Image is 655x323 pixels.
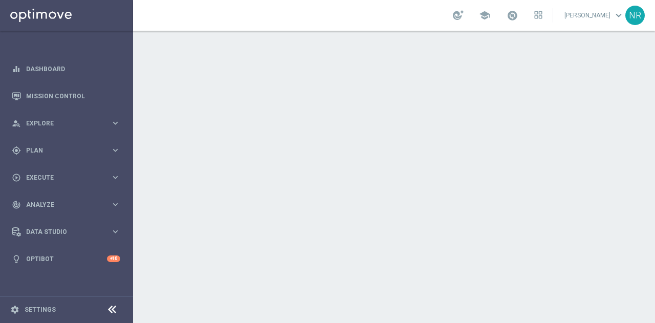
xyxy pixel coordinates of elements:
[12,64,21,74] i: equalizer
[12,55,120,82] div: Dashboard
[26,55,120,82] a: Dashboard
[625,6,645,25] div: NR
[12,146,111,155] div: Plan
[12,200,111,209] div: Analyze
[479,10,490,21] span: school
[12,200,21,209] i: track_changes
[12,146,21,155] i: gps_fixed
[12,119,21,128] i: person_search
[563,8,625,23] a: [PERSON_NAME]keyboard_arrow_down
[10,305,19,314] i: settings
[12,227,111,236] div: Data Studio
[26,245,107,272] a: Optibot
[26,82,120,110] a: Mission Control
[26,229,111,235] span: Data Studio
[26,120,111,126] span: Explore
[12,119,111,128] div: Explore
[11,255,121,263] button: lightbulb Optibot +10
[12,245,120,272] div: Optibot
[11,228,121,236] button: Data Studio keyboard_arrow_right
[11,119,121,127] button: person_search Explore keyboard_arrow_right
[12,82,120,110] div: Mission Control
[11,146,121,155] button: gps_fixed Plan keyboard_arrow_right
[12,173,21,182] i: play_circle_outline
[107,255,120,262] div: +10
[111,227,120,236] i: keyboard_arrow_right
[111,200,120,209] i: keyboard_arrow_right
[11,65,121,73] button: equalizer Dashboard
[613,10,624,21] span: keyboard_arrow_down
[12,254,21,264] i: lightbulb
[11,201,121,209] button: track_changes Analyze keyboard_arrow_right
[12,173,111,182] div: Execute
[111,145,120,155] i: keyboard_arrow_right
[111,173,120,182] i: keyboard_arrow_right
[26,175,111,181] span: Execute
[11,92,121,100] button: Mission Control
[26,147,111,154] span: Plan
[11,174,121,182] button: play_circle_outline Execute keyboard_arrow_right
[111,118,120,128] i: keyboard_arrow_right
[25,307,56,313] a: Settings
[26,202,111,208] span: Analyze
